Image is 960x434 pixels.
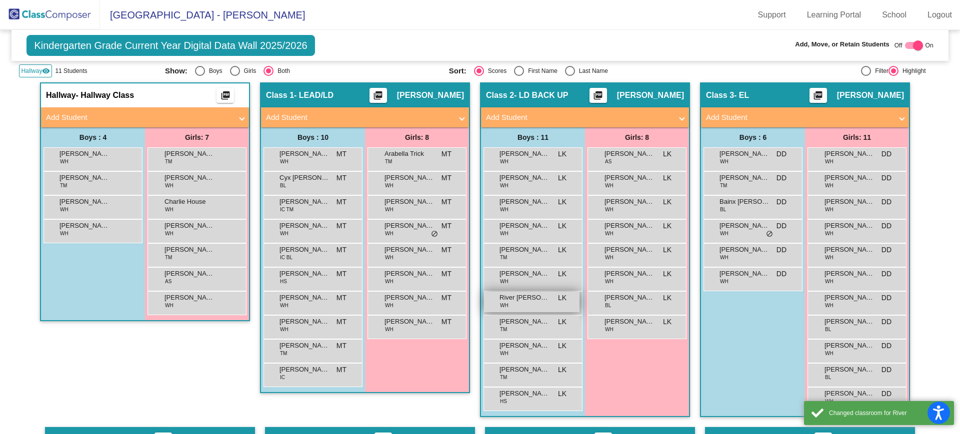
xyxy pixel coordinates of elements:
span: [PERSON_NAME] [279,293,329,303]
button: Print Students Details [589,88,607,103]
span: WH [825,182,833,189]
span: do_not_disturb_alt [431,230,438,238]
span: Cyx [PERSON_NAME][GEOGRAPHIC_DATA] [279,173,329,183]
span: WH [825,278,833,285]
div: Last Name [575,66,608,75]
span: [PERSON_NAME] [164,293,214,303]
span: AS [165,278,171,285]
span: Show: [165,66,187,75]
span: DD [881,173,891,183]
a: Logout [919,7,960,23]
span: DD [881,293,891,303]
span: WH [500,230,508,237]
mat-expansion-panel-header: Add Student [41,107,249,127]
span: TM [385,158,392,165]
span: WH [825,206,833,213]
span: DD [881,149,891,159]
div: Changed classroom for River [829,409,946,418]
span: [PERSON_NAME] [279,269,329,279]
span: DD [881,365,891,375]
span: [PERSON_NAME] [604,149,654,159]
span: LK [558,197,566,207]
span: LK [558,365,566,375]
span: MT [441,269,451,279]
span: [PERSON_NAME] [824,293,874,303]
span: WH [385,206,393,213]
span: WH [280,302,288,309]
span: [PERSON_NAME] [279,197,329,207]
span: MT [336,149,346,159]
span: BL [825,326,831,333]
span: [PERSON_NAME] [719,173,769,183]
span: LK [558,173,566,183]
span: [PERSON_NAME] [164,245,214,255]
span: [PERSON_NAME] [604,221,654,231]
span: DD [881,221,891,231]
span: [PERSON_NAME] [719,269,769,279]
span: [PERSON_NAME] [384,269,434,279]
span: - EL [734,90,749,100]
span: River [PERSON_NAME]-House [499,293,549,303]
span: [PERSON_NAME] [384,197,434,207]
span: LK [663,149,671,159]
span: - Hallway Class [76,90,134,100]
span: IC BL [280,254,292,261]
span: [PERSON_NAME] [719,245,769,255]
div: Girls: 8 [365,127,469,147]
button: Print Students Details [809,88,827,103]
span: [PERSON_NAME] [384,317,434,327]
span: [PERSON_NAME] [499,389,549,399]
span: [PERSON_NAME] [824,173,874,183]
span: MT [336,293,346,303]
span: [PERSON_NAME] [397,90,464,100]
div: Boys : 6 [701,127,805,147]
span: [PERSON_NAME] [824,197,874,207]
span: [PERSON_NAME] [164,221,214,231]
span: Kindergarten Grade Current Year Digital Data Wall 2025/2026 [26,35,314,56]
span: [PERSON_NAME] [824,269,874,279]
span: [PERSON_NAME] [279,221,329,231]
span: WH [500,182,508,189]
span: WH [500,206,508,213]
span: WH [385,302,393,309]
div: Girls: 7 [145,127,249,147]
mat-radio-group: Select an option [165,66,441,76]
span: [PERSON_NAME] [604,245,654,255]
span: [PERSON_NAME] [59,197,109,207]
span: WH [385,254,393,261]
span: MT [336,197,346,207]
span: TM [165,158,172,165]
span: WH [720,158,728,165]
span: [PERSON_NAME] [824,245,874,255]
span: [PERSON_NAME] [279,149,329,159]
div: Girls [240,66,256,75]
mat-icon: picture_as_pdf [219,90,231,104]
span: TM [720,182,727,189]
mat-panel-title: Add Student [46,112,232,123]
span: [PERSON_NAME] [59,149,109,159]
span: [PERSON_NAME] [499,173,549,183]
span: MT [441,173,451,183]
span: WH [165,302,173,309]
span: LK [663,221,671,231]
span: WH [280,230,288,237]
span: DD [776,221,786,231]
span: [PERSON_NAME] [604,317,654,327]
span: TM [500,254,507,261]
span: [PERSON_NAME] [384,221,434,231]
mat-icon: picture_as_pdf [372,90,384,104]
span: [PERSON_NAME] [59,221,109,231]
span: BL [720,206,726,213]
mat-icon: picture_as_pdf [592,90,604,104]
span: TM [280,350,287,357]
span: DD [881,341,891,351]
div: Both [273,66,290,75]
span: [PERSON_NAME] [499,197,549,207]
span: WH [385,326,393,333]
a: Support [750,7,794,23]
span: MT [441,245,451,255]
span: MT [336,341,346,351]
div: Boys : 4 [41,127,145,147]
span: [PERSON_NAME] [824,341,874,351]
span: [GEOGRAPHIC_DATA] - [PERSON_NAME] [100,7,305,23]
